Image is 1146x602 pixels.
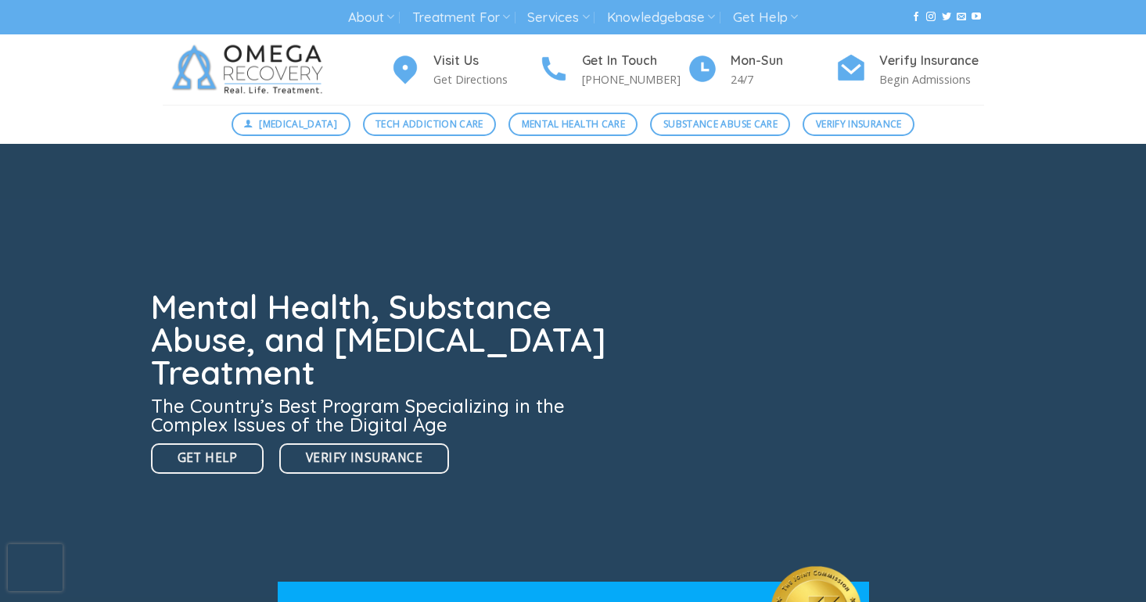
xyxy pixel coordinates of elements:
h1: Mental Health, Substance Abuse, and [MEDICAL_DATA] Treatment [151,291,616,389]
a: Services [527,3,589,32]
a: Get Help [733,3,798,32]
a: Follow on Instagram [926,12,936,23]
a: Mental Health Care [508,113,638,136]
a: Follow on Facebook [911,12,921,23]
a: Verify Insurance [803,113,914,136]
a: Substance Abuse Care [650,113,790,136]
img: Omega Recovery [163,34,339,105]
a: Get In Touch [PHONE_NUMBER] [538,51,687,89]
span: Substance Abuse Care [663,116,778,131]
span: Tech Addiction Care [375,116,483,131]
a: Tech Addiction Care [363,113,497,136]
span: Mental Health Care [522,116,625,131]
a: Get Help [151,443,264,474]
h4: Mon-Sun [731,51,835,71]
p: Begin Admissions [879,70,984,88]
a: Knowledgebase [607,3,715,32]
a: Follow on YouTube [972,12,981,23]
a: Treatment For [412,3,510,32]
a: Verify Insurance Begin Admissions [835,51,984,89]
h4: Verify Insurance [879,51,984,71]
a: Verify Insurance [279,443,449,474]
span: Verify Insurance [816,116,902,131]
a: [MEDICAL_DATA] [232,113,350,136]
a: Follow on Twitter [942,12,951,23]
iframe: reCAPTCHA [8,544,63,591]
a: Send us an email [957,12,966,23]
h3: The Country’s Best Program Specializing in the Complex Issues of the Digital Age [151,396,616,434]
h4: Visit Us [433,51,538,71]
h4: Get In Touch [582,51,687,71]
p: 24/7 [731,70,835,88]
a: About [348,3,394,32]
p: [PHONE_NUMBER] [582,70,687,88]
span: Get Help [178,448,238,468]
a: Visit Us Get Directions [390,51,538,89]
p: Get Directions [433,70,538,88]
span: [MEDICAL_DATA] [259,116,337,131]
span: Verify Insurance [306,448,422,468]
